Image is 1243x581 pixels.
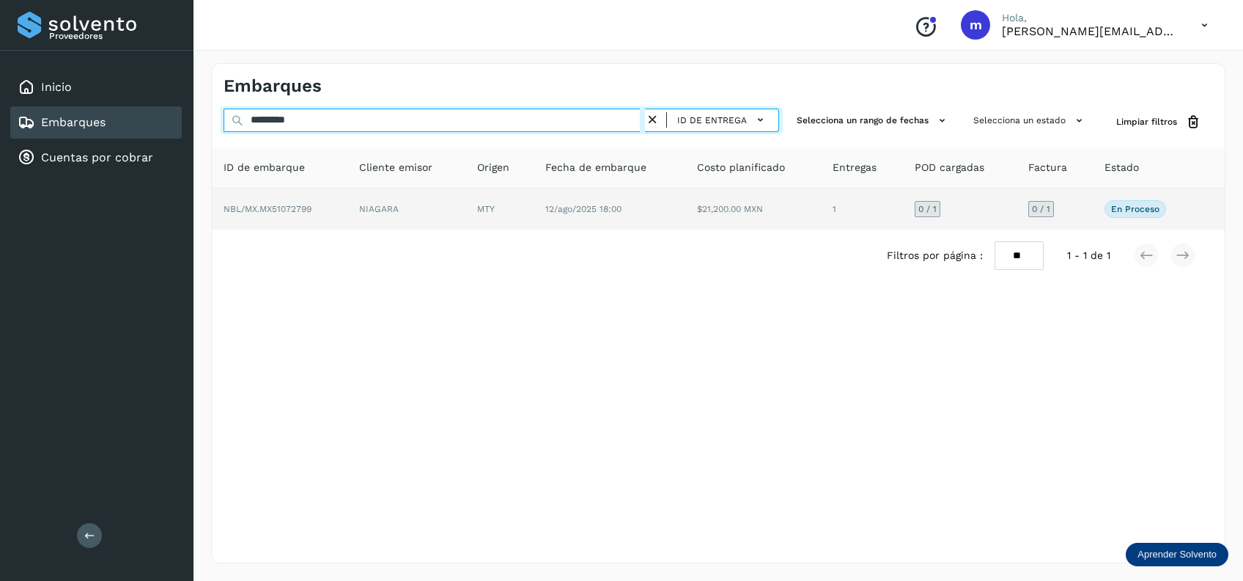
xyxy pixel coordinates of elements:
[477,160,509,175] span: Origen
[1028,160,1067,175] span: Factura
[1002,24,1178,38] p: mariela.santiago@fsdelnorte.com
[41,80,72,94] a: Inicio
[1002,12,1178,24] p: Hola,
[833,160,877,175] span: Entregas
[677,114,747,127] span: ID de entrega
[10,142,182,174] div: Cuentas por cobrar
[10,106,182,139] div: Embarques
[791,109,956,133] button: Selecciona un rango de fechas
[821,189,903,230] td: 1
[41,115,106,129] a: Embarques
[1067,248,1110,263] span: 1 - 1 de 1
[685,189,821,230] td: $21,200.00 MXN
[1032,205,1050,213] span: 0 / 1
[915,160,984,175] span: POD cargadas
[1111,204,1159,214] p: En proceso
[1104,160,1139,175] span: Estado
[1116,115,1177,128] span: Limpiar filtros
[224,204,311,214] span: NBL/MX.MX51072799
[359,160,432,175] span: Cliente emisor
[545,204,621,214] span: 12/ago/2025 18:00
[465,189,534,230] td: MTY
[1104,109,1213,136] button: Limpiar filtros
[697,160,785,175] span: Costo planificado
[673,109,772,131] button: ID de entrega
[918,205,937,213] span: 0 / 1
[10,71,182,103] div: Inicio
[545,160,646,175] span: Fecha de embarque
[224,76,322,97] h4: Embarques
[347,189,465,230] td: NIAGARA
[887,248,983,263] span: Filtros por página :
[49,31,176,41] p: Proveedores
[1126,543,1228,566] div: Aprender Solvento
[1137,549,1217,560] p: Aprender Solvento
[967,109,1093,133] button: Selecciona un estado
[224,160,305,175] span: ID de embarque
[41,150,153,164] a: Cuentas por cobrar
